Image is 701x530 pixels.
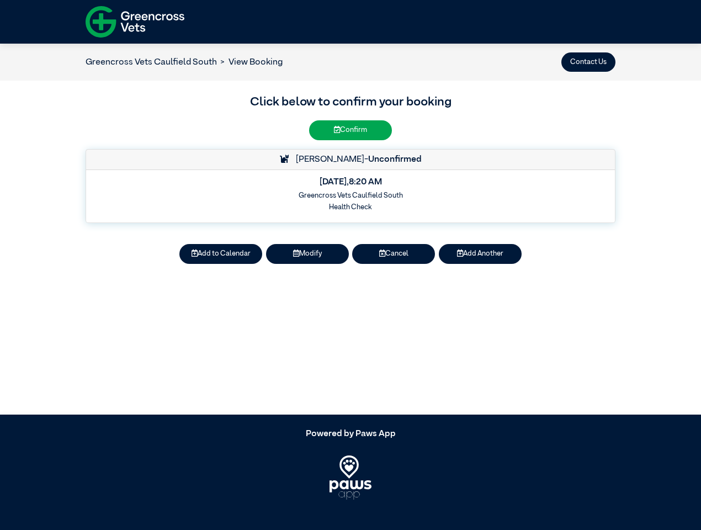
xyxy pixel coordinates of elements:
[86,3,184,41] img: f-logo
[352,244,435,263] button: Cancel
[330,455,372,500] img: PawsApp
[368,155,422,164] strong: Unconfirmed
[364,155,422,164] span: -
[179,244,262,263] button: Add to Calendar
[561,52,615,72] button: Contact Us
[86,429,615,439] h5: Powered by Paws App
[86,56,283,69] nav: breadcrumb
[86,93,615,112] h3: Click below to confirm your booking
[439,244,522,263] button: Add Another
[93,192,608,200] h6: Greencross Vets Caulfield South
[217,56,283,69] li: View Booking
[266,244,349,263] button: Modify
[86,58,217,67] a: Greencross Vets Caulfield South
[93,203,608,211] h6: Health Check
[290,155,364,164] span: [PERSON_NAME]
[309,120,392,140] button: Confirm
[93,177,608,188] h5: [DATE] , 8:20 AM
